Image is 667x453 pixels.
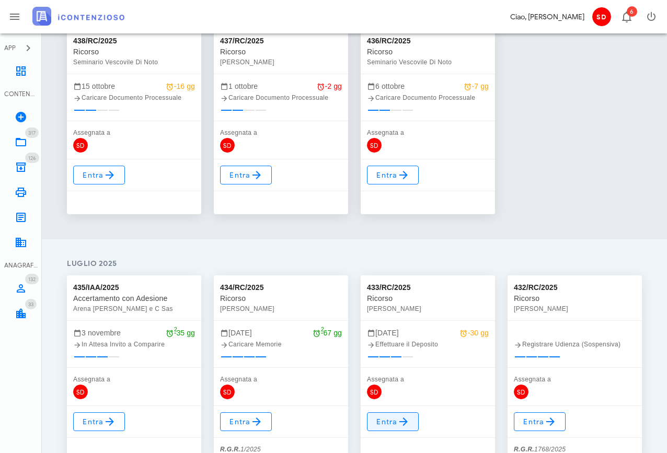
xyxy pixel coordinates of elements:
span: SD [220,138,235,153]
span: SD [367,138,382,153]
div: 435/IAA/2025 [73,282,119,293]
span: Entra [376,415,410,428]
div: Ricorso [220,293,342,304]
div: Caricare Memorie [220,339,342,350]
div: [PERSON_NAME] [220,57,342,67]
span: SD [73,138,88,153]
div: 1 ottobre [220,80,342,92]
span: 126 [28,155,36,161]
div: Assegnata a [220,127,342,138]
div: Ricorso [367,47,489,57]
div: Seminario Vescovile Di Noto [73,57,195,67]
span: Entra [229,169,263,181]
div: 3 novembre [73,327,195,339]
div: Accertamento con Adesione [73,293,195,304]
div: Ricorso [220,47,342,57]
span: Distintivo [25,127,39,138]
div: 15 ottobre [73,80,195,92]
div: 437/RC/2025 [220,35,264,47]
span: Entra [82,415,116,428]
a: Entra [73,166,125,184]
div: Caricare Documento Processuale [367,92,489,103]
div: [PERSON_NAME] [220,304,342,314]
div: Effettuare il Deposito [367,339,489,350]
div: Ricorso [367,293,489,304]
span: SD [592,7,611,26]
span: Entra [376,169,410,181]
div: -67 gg [313,327,342,339]
div: 438/RC/2025 [73,35,117,47]
span: SD [367,385,382,399]
div: Ricorso [514,293,636,304]
a: Entra [367,412,419,431]
h4: luglio 2025 [67,258,642,269]
span: 2 [321,323,324,335]
a: Entra [220,166,272,184]
span: SD [73,385,88,399]
span: SD [514,385,528,399]
a: Entra [367,166,419,184]
div: In Attesa Invito a Comparire [73,339,195,350]
strong: R.G.R. [220,446,240,453]
span: 2 [174,323,177,335]
a: Entra [73,412,125,431]
div: 6 ottobre [367,80,489,92]
span: Entra [82,169,116,181]
div: Assegnata a [514,374,636,385]
img: logo-text-2x.png [32,7,124,26]
span: 132 [28,276,36,283]
div: CONTENZIOSO [4,89,38,99]
strong: R.G.R. [514,446,534,453]
div: ANAGRAFICA [4,261,38,270]
div: Ciao, [PERSON_NAME] [510,11,584,22]
span: 317 [28,130,36,136]
span: Distintivo [25,299,37,309]
span: Entra [229,415,263,428]
div: [DATE] [367,327,489,339]
span: 33 [28,301,33,308]
div: Caricare Documento Processuale [220,92,342,103]
div: -30 gg [459,327,489,339]
div: 432/RC/2025 [514,282,558,293]
span: Distintivo [25,274,39,284]
div: 436/RC/2025 [367,35,411,47]
button: SD [589,4,614,29]
div: Assegnata a [220,374,342,385]
div: Assegnata a [367,374,489,385]
div: Seminario Vescovile Di Noto [367,57,489,67]
div: Caricare Documento Processuale [73,92,195,103]
div: -35 gg [166,327,195,339]
span: Distintivo [25,153,39,163]
div: Assegnata a [73,127,195,138]
div: 434/RC/2025 [220,282,264,293]
div: Ricorso [73,47,195,57]
div: [PERSON_NAME] [367,304,489,314]
span: Distintivo [627,6,637,17]
a: Entra [514,412,566,431]
div: Arena [PERSON_NAME] e C Sas [73,304,195,314]
div: Registrare Udienza (Sospensiva) [514,339,636,350]
a: Entra [220,412,272,431]
span: SD [220,385,235,399]
div: 433/RC/2025 [367,282,411,293]
div: [PERSON_NAME] [514,304,636,314]
div: -7 gg [464,80,489,92]
div: [DATE] [220,327,342,339]
div: Assegnata a [73,374,195,385]
button: Distintivo [614,4,639,29]
div: Assegnata a [367,127,489,138]
div: -16 gg [166,80,195,92]
div: -2 gg [317,80,342,92]
span: Entra [523,415,557,428]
